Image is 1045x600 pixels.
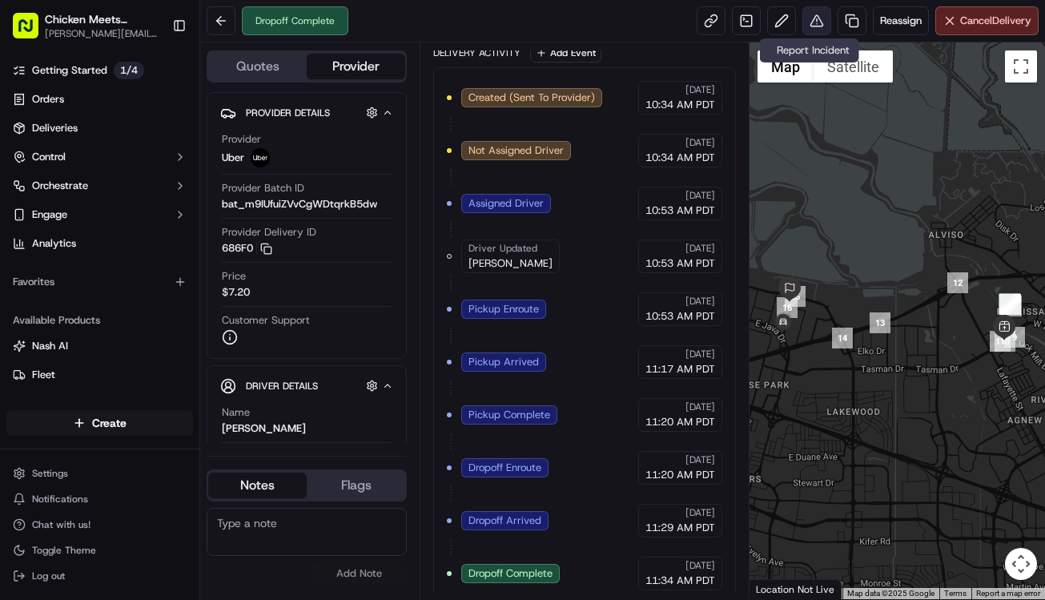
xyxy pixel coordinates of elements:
[32,232,123,248] span: Knowledge Base
[13,339,187,353] a: Nash AI
[935,6,1039,35] button: CancelDelivery
[1001,296,1022,316] div: 8
[468,355,539,369] span: Pickup Arrived
[6,565,193,587] button: Log out
[6,462,193,485] button: Settings
[208,54,307,79] button: Quotes
[220,372,393,399] button: Driver Details
[777,297,798,318] div: 16
[307,473,405,498] button: Flags
[32,236,76,251] span: Analytics
[251,148,270,167] img: uber-new-logo.jpeg
[960,14,1031,28] span: Cancel Delivery
[222,421,306,436] div: [PERSON_NAME]
[16,153,45,182] img: 1736555255976-a54dd68f-1ca7-489b-9aae-adbdc363a1c4
[468,513,541,528] span: Dropoff Arrived
[685,506,715,519] span: [DATE]
[222,313,310,328] span: Customer Support
[530,43,601,62] button: Add Event
[754,578,806,599] a: Open this area in Google Maps (opens a new window)
[760,38,798,62] div: Edit
[32,518,90,531] span: Chat with us!
[814,50,893,83] button: Show satellite imagery
[222,197,377,211] span: bat_m9IUfuiZVvCgWDtqrkB5dw
[6,58,193,83] a: Getting Started1/4
[16,64,291,90] p: Welcome 👋
[32,207,67,222] span: Engage
[54,153,263,169] div: Start new chat
[685,189,715,202] span: [DATE]
[645,151,715,165] span: 10:34 AM PDT
[32,339,68,353] span: Nash AI
[685,136,715,149] span: [DATE]
[222,285,250,300] span: $7.20
[151,232,257,248] span: API Documentation
[16,16,48,48] img: Nash
[645,415,715,429] span: 11:20 AM PDT
[685,83,715,96] span: [DATE]
[1005,548,1037,580] button: Map camera controls
[6,410,193,436] button: Create
[1005,50,1037,83] button: Toggle fullscreen view
[767,38,859,62] div: Report Incident
[220,99,393,126] button: Provider Details
[32,493,88,505] span: Notifications
[685,242,715,255] span: [DATE]
[45,11,159,27] button: Chicken Meets [PERSON_NAME]
[32,150,66,164] span: Control
[6,539,193,562] button: Toggle Theme
[468,143,564,158] span: Not Assigned Driver
[307,54,405,79] button: Provider
[645,574,715,588] span: 11:34 AM PDT
[32,179,88,193] span: Orchestrate
[685,348,715,360] span: [DATE]
[685,401,715,413] span: [DATE]
[468,196,544,211] span: Assigned Driver
[750,579,842,599] div: Location Not Live
[976,589,1040,598] a: Report a map error
[754,578,806,599] img: Google
[222,225,316,240] span: Provider Delivery ID
[873,6,929,35] button: Reassign
[135,234,148,247] div: 💻
[6,333,193,359] button: Nash AI
[468,256,553,271] span: [PERSON_NAME]
[45,27,159,40] button: [PERSON_NAME][EMAIL_ADDRESS][DOMAIN_NAME]
[6,513,193,536] button: Chat with us!
[685,559,715,572] span: [DATE]
[870,312,890,333] div: 13
[847,589,934,598] span: Map data ©2025 Google
[272,158,291,177] button: Start new chat
[685,295,715,308] span: [DATE]
[159,272,194,284] span: Pylon
[758,50,814,83] button: Show street map
[13,368,187,382] a: Fleet
[880,14,922,28] span: Reassign
[645,98,715,112] span: 10:34 AM PDT
[32,467,68,480] span: Settings
[222,151,244,165] span: Uber
[222,241,272,256] button: 686F0
[32,397,70,411] span: Promise
[222,132,261,147] span: Provider
[32,121,78,135] span: Deliveries
[54,169,203,182] div: We're available if you need us!
[16,234,29,247] div: 📗
[32,63,107,78] span: Getting Started
[999,294,1019,315] div: 7
[6,144,193,170] button: Control
[246,380,318,393] span: Driver Details
[32,544,96,557] span: Toggle Theme
[999,293,1020,314] div: 2
[6,231,193,256] a: Analytics
[32,570,65,582] span: Log out
[645,256,715,271] span: 10:53 AM PDT
[468,566,553,581] span: Dropoff Complete
[246,107,330,119] span: Provider Details
[6,6,166,45] button: Chicken Meets [PERSON_NAME][PERSON_NAME][EMAIL_ADDRESS][DOMAIN_NAME]
[6,362,193,388] button: Fleet
[433,46,520,59] div: Delivery Activity
[468,408,550,422] span: Pickup Complete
